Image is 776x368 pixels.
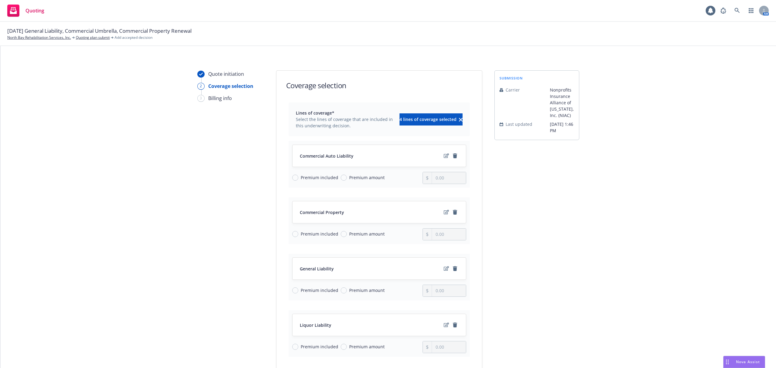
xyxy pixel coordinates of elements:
[400,113,463,125] button: 4 lines of coverage selectedclear selection
[432,229,466,240] input: 0.00
[500,75,523,81] span: submission
[451,265,459,272] a: remove
[300,322,331,328] span: Liquor Liability
[292,287,298,293] input: Premium included
[208,95,232,102] div: Billing info
[301,343,338,350] span: Premium included
[506,87,520,93] span: Carrier
[300,266,334,272] span: General Liability
[341,231,347,237] input: Premium amount
[550,87,574,119] span: Nonprofits Insurance Alliance of [US_STATE], Inc. (NIAC)
[286,80,346,90] h1: Coverage selection
[506,121,532,127] span: Last updated
[717,5,729,17] a: Report a Bug
[292,231,298,237] input: Premium included
[736,359,760,364] span: Nova Assist
[208,82,253,90] div: Coverage selection
[292,175,298,181] input: Premium included
[459,118,463,122] svg: clear selection
[724,356,731,368] div: Drag to move
[432,285,466,296] input: 0.00
[300,209,344,216] span: Commercial Property
[296,110,396,116] span: Lines of coverage*
[451,152,459,159] a: remove
[76,35,110,40] a: Quoting plan submit
[349,343,385,350] span: Premium amount
[300,153,353,159] span: Commercial Auto Liability
[349,231,385,237] span: Premium amount
[349,287,385,293] span: Premium amount
[301,231,338,237] span: Premium included
[443,321,450,329] a: edit
[400,116,457,122] span: 4 lines of coverage selected
[301,287,338,293] span: Premium included
[723,356,765,368] button: Nova Assist
[443,152,450,159] a: edit
[208,70,244,78] div: Quote initiation
[115,35,152,40] span: Add accepted decision
[731,5,743,17] a: Search
[341,344,347,350] input: Premium amount
[550,121,574,134] span: [DATE] 1:46 PM
[296,116,396,129] span: Select the lines of coverage that are included in this underwriting decision.
[432,341,466,353] input: 0.00
[443,265,450,272] a: edit
[451,321,459,329] a: remove
[25,8,44,13] span: Quoting
[197,83,205,90] div: 2
[745,5,757,17] a: Switch app
[341,287,347,293] input: Premium amount
[7,35,71,40] a: North Bay Rehabilitation Services, Inc.
[349,174,385,181] span: Premium amount
[301,174,338,181] span: Premium included
[341,175,347,181] input: Premium amount
[5,2,47,19] a: Quoting
[197,95,205,102] div: 3
[443,209,450,216] a: edit
[292,344,298,350] input: Premium included
[451,209,459,216] a: remove
[432,172,466,184] input: 0.00
[7,27,192,35] span: [DATE] General Liability, Commercial Umbrella, Commercial Property Renewal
